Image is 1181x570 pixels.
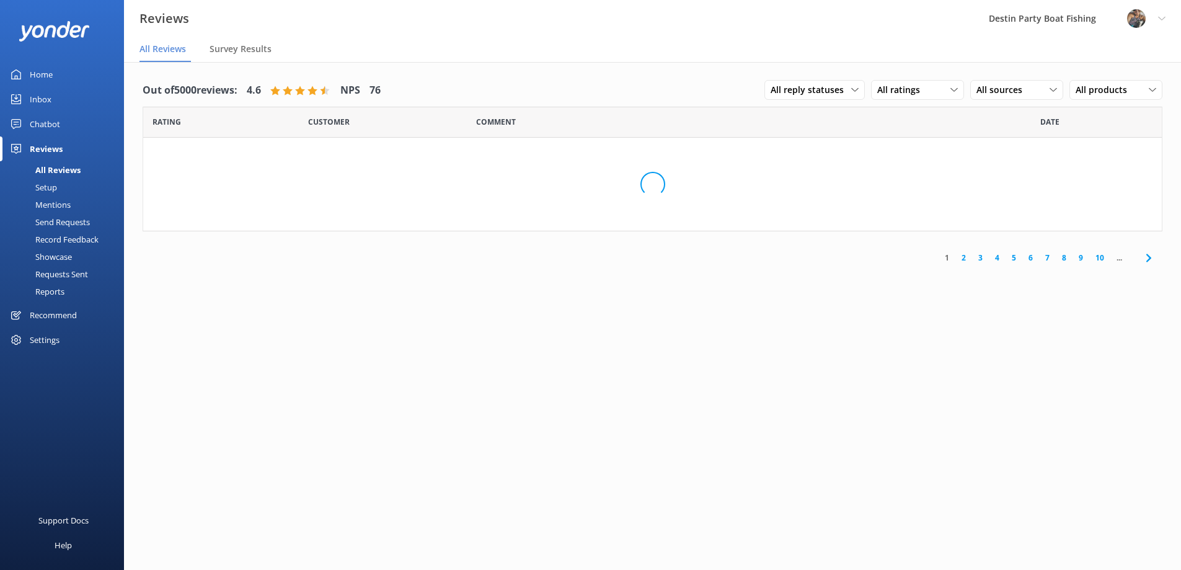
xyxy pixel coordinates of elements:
[1040,116,1059,128] span: Date
[7,283,124,300] a: Reports
[1073,252,1089,264] a: 9
[939,252,955,264] a: 1
[1110,252,1128,264] span: ...
[247,82,261,99] h4: 4.6
[19,21,90,42] img: yonder-white-logo.png
[972,252,989,264] a: 3
[7,265,124,283] a: Requests Sent
[1022,252,1039,264] a: 6
[30,303,77,327] div: Recommend
[1089,252,1110,264] a: 10
[1127,9,1146,28] img: 250-1666038197.jpg
[7,161,124,179] a: All Reviews
[7,248,72,265] div: Showcase
[308,116,350,128] span: Date
[7,179,124,196] a: Setup
[340,82,360,99] h4: NPS
[143,82,237,99] h4: Out of 5000 reviews:
[7,231,124,248] a: Record Feedback
[30,62,53,87] div: Home
[30,112,60,136] div: Chatbot
[1056,252,1073,264] a: 8
[7,265,88,283] div: Requests Sent
[30,327,60,352] div: Settings
[7,161,81,179] div: All Reviews
[989,252,1006,264] a: 4
[7,231,99,248] div: Record Feedback
[153,116,181,128] span: Date
[7,213,90,231] div: Send Requests
[976,83,1030,97] span: All sources
[139,43,186,55] span: All Reviews
[30,136,63,161] div: Reviews
[139,9,189,29] h3: Reviews
[476,116,516,128] span: Question
[7,196,124,213] a: Mentions
[877,83,927,97] span: All ratings
[7,179,57,196] div: Setup
[1039,252,1056,264] a: 7
[7,196,71,213] div: Mentions
[7,248,124,265] a: Showcase
[1006,252,1022,264] a: 5
[771,83,851,97] span: All reply statuses
[369,82,381,99] h4: 76
[7,213,124,231] a: Send Requests
[7,283,64,300] div: Reports
[30,87,51,112] div: Inbox
[955,252,972,264] a: 2
[55,533,72,558] div: Help
[38,508,89,533] div: Support Docs
[1076,83,1135,97] span: All products
[210,43,272,55] span: Survey Results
